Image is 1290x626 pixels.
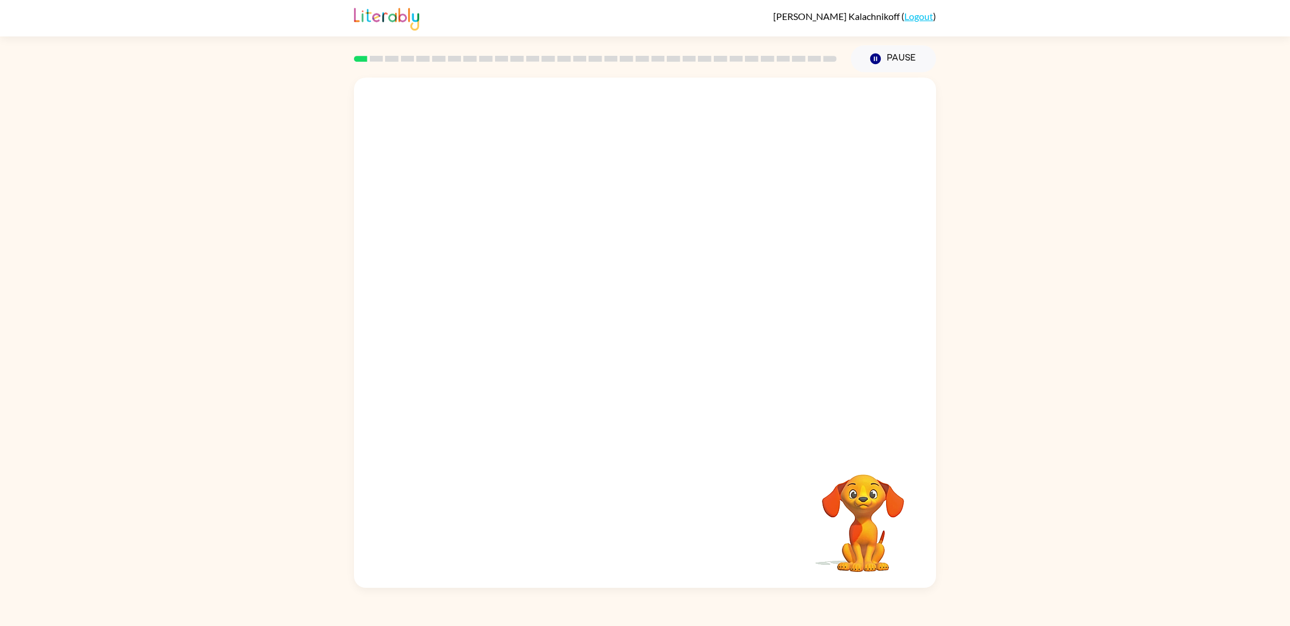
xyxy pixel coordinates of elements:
[851,45,936,72] button: Pause
[804,456,922,574] video: Your browser must support playing .mp4 files to use Literably. Please try using another browser.
[904,11,933,22] a: Logout
[773,11,936,22] div: ( )
[773,11,901,22] span: [PERSON_NAME] Kalachnikoff
[354,5,419,31] img: Literably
